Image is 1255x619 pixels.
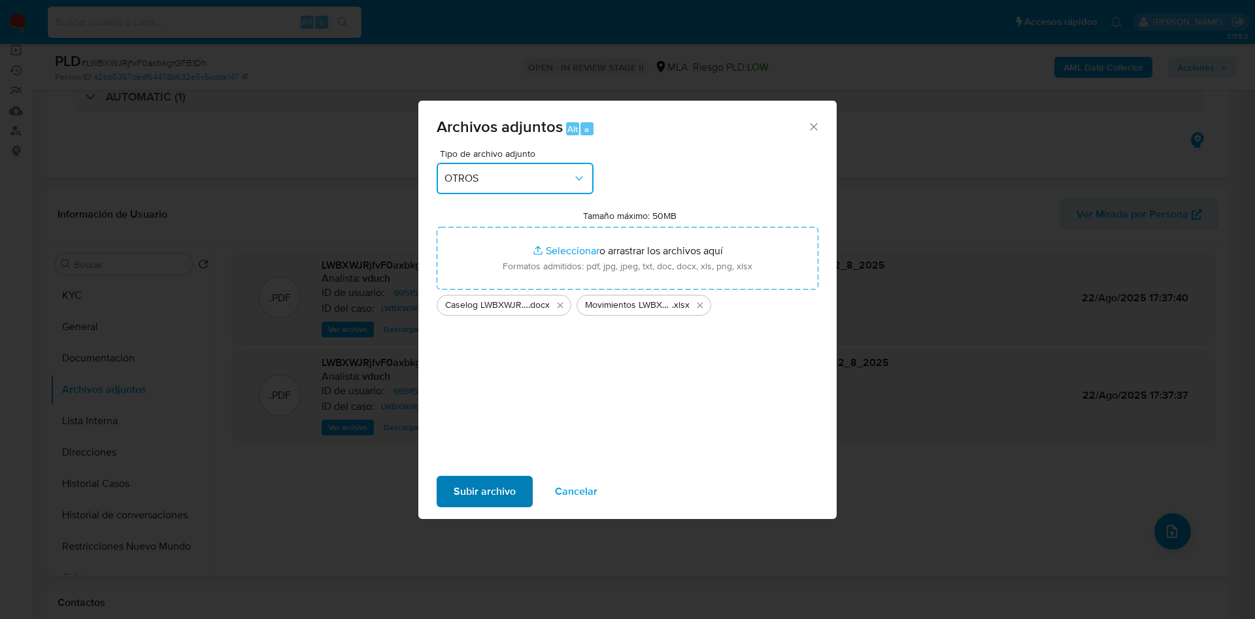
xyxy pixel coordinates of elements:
span: a [584,123,589,135]
span: Archivos adjuntos [437,115,563,138]
span: .docx [528,299,550,312]
button: Eliminar Caselog LWBXWJRjfvF0axbkgrGFB1Dh_2025_08_20_12_20_48.docx [552,297,568,313]
button: Eliminar Movimientos LWBXWJRjfvF0axbkgrGFB1Dh_2025_08_20_12_20_48.xlsx [692,297,708,313]
span: Tipo de archivo adjunto [440,149,597,158]
button: Cerrar [807,120,819,132]
button: OTROS [437,163,594,194]
span: Caselog LWBXWJRjfvF0axbkgrGFB1Dh_2025_08_20_12_20_48 [445,299,528,312]
span: Movimientos LWBXWJRjfvF0axbkgrGFB1Dh_2025_08_20_12_20_48 [585,299,672,312]
button: Cancelar [538,476,614,507]
span: OTROS [444,172,573,185]
button: Subir archivo [437,476,533,507]
span: Subir archivo [454,477,516,506]
span: Alt [567,123,578,135]
span: Cancelar [555,477,597,506]
span: .xlsx [672,299,690,312]
label: Tamaño máximo: 50MB [583,210,677,222]
ul: Archivos seleccionados [437,290,818,316]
